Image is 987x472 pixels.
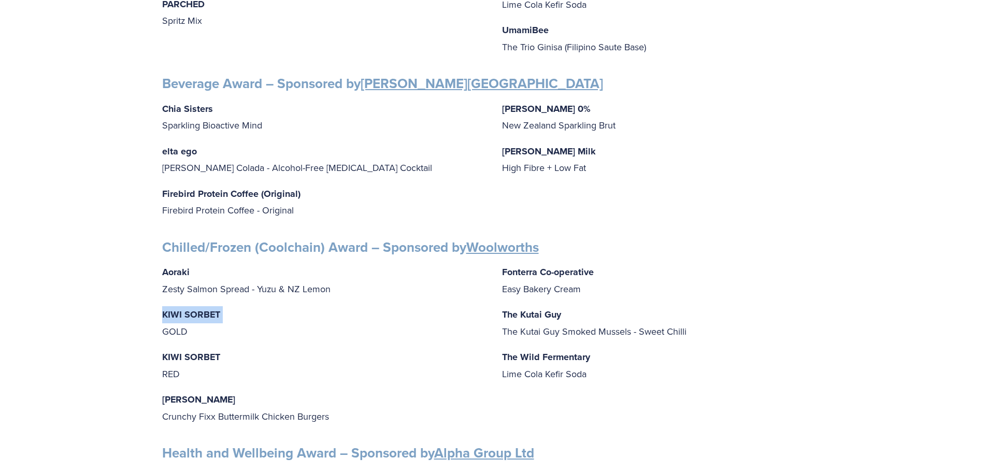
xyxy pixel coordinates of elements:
[162,264,485,297] p: Zesty Salmon Spread - Yuzu & NZ Lemon
[502,264,825,297] p: Easy Bakery Cream
[162,101,485,134] p: Sparkling Bioactive Mind
[466,237,539,257] a: Woolworths
[502,143,825,176] p: High Fibre + Low Fat
[162,102,213,116] strong: Chia Sisters
[502,265,594,279] strong: Fonterra Co-operative
[162,185,485,219] p: Firebird Protein Coffee - Original
[502,306,825,339] p: The Kutai Guy Smoked Mussels - Sweet Chilli
[502,101,825,134] p: New Zealand Sparkling Brut
[162,143,485,176] p: [PERSON_NAME] Colada - Alcohol-Free [MEDICAL_DATA] Cocktail
[162,443,534,463] strong: Health and Wellbeing Award – Sponsored by
[502,350,590,364] strong: The Wild Fermentary
[162,308,220,321] strong: KIWI SORBET
[502,23,549,37] strong: UmamiBee
[502,102,591,116] strong: [PERSON_NAME] 0%
[361,74,603,93] a: [PERSON_NAME][GEOGRAPHIC_DATA]
[502,22,825,55] p: The Trio Ginisa (Filipino Saute Base)
[162,187,301,201] strong: Firebird Protein Coffee (Original)
[162,349,485,382] p: RED
[162,237,539,257] strong: Chilled/Frozen (Coolchain) Award – Sponsored by
[162,145,197,158] strong: elta ego
[162,74,603,93] strong: Beverage Award – Sponsored by
[434,443,534,463] a: Alpha Group Ltd
[162,306,485,339] p: GOLD
[162,265,190,279] strong: Aoraki
[162,350,220,364] strong: KIWI SORBET
[502,308,561,321] strong: The Kutai Guy
[162,391,485,424] p: Crunchy Fixx Buttermilk Chicken Burgers
[162,393,235,406] strong: [PERSON_NAME]
[502,349,825,382] p: Lime Cola Kefir Soda
[502,145,596,158] strong: [PERSON_NAME] Milk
